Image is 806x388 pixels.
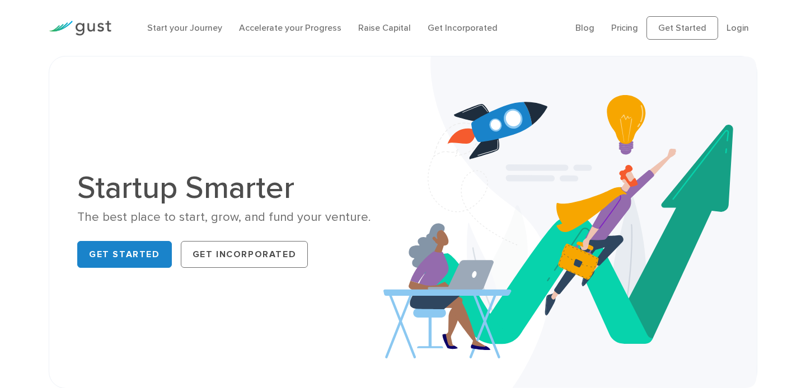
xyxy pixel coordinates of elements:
[181,241,308,268] a: Get Incorporated
[575,22,594,33] a: Blog
[77,172,395,204] h1: Startup Smarter
[239,22,341,33] a: Accelerate your Progress
[428,22,498,33] a: Get Incorporated
[646,16,718,40] a: Get Started
[49,21,111,36] img: Gust Logo
[77,241,172,268] a: Get Started
[727,22,749,33] a: Login
[358,22,411,33] a: Raise Capital
[383,56,757,388] img: Startup Smarter Hero
[611,22,638,33] a: Pricing
[77,209,395,225] div: The best place to start, grow, and fund your venture.
[147,22,222,33] a: Start your Journey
